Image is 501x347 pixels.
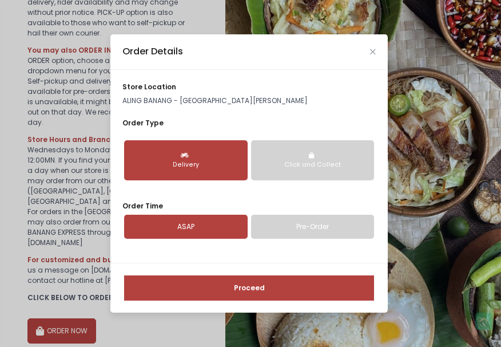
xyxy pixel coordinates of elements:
[124,215,248,239] a: ASAP
[122,201,163,211] span: Order Time
[259,160,367,169] div: Click and Collect
[122,118,164,128] span: Order Type
[122,82,176,92] span: store location
[132,160,240,169] div: Delivery
[124,140,248,180] button: Delivery
[122,96,376,106] p: ALING BANANG - [GEOGRAPHIC_DATA][PERSON_NAME]
[251,215,375,239] a: Pre-Order
[124,275,374,301] button: Proceed
[370,49,376,55] button: Close
[251,140,375,180] button: Click and Collect
[122,45,183,58] div: Order Details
